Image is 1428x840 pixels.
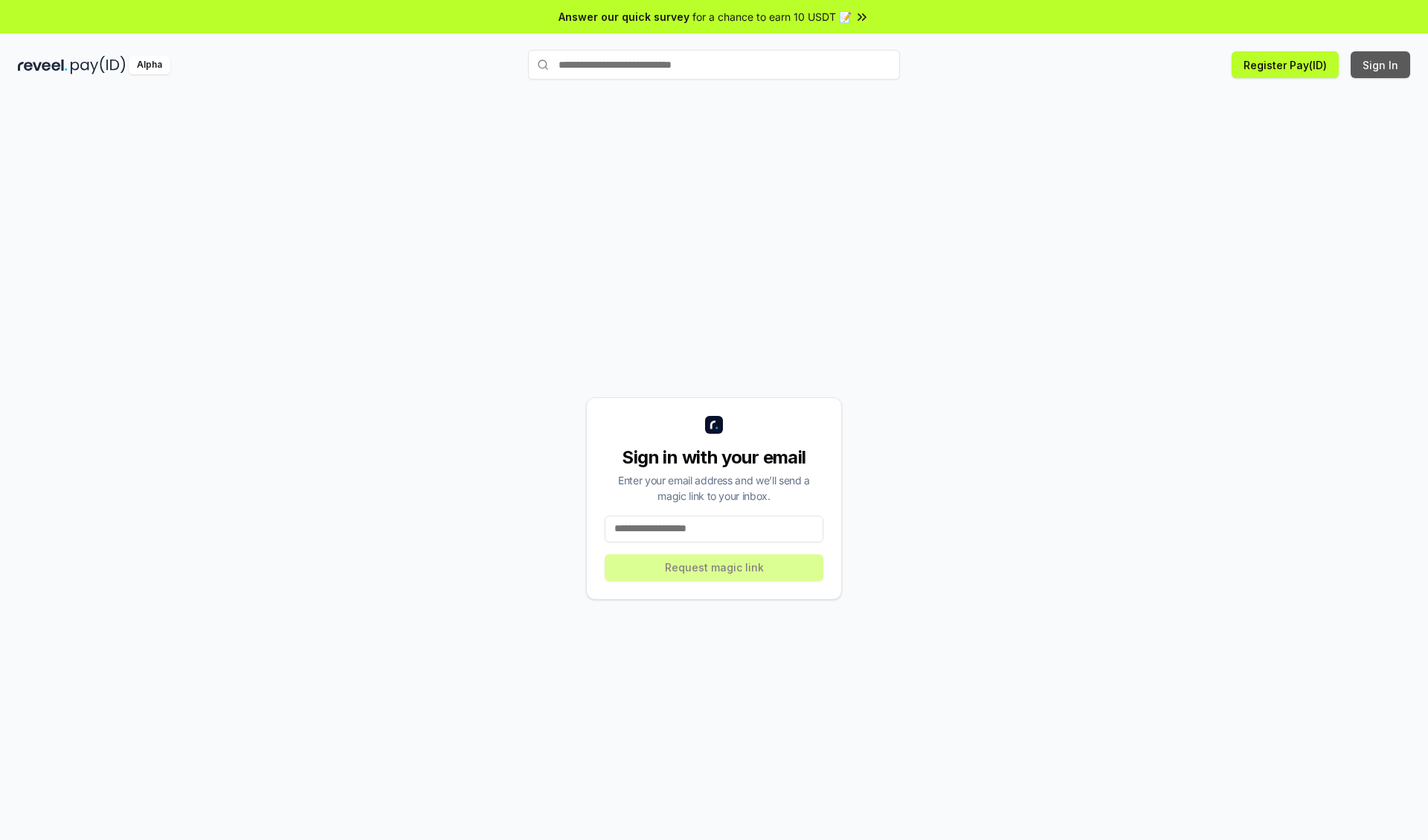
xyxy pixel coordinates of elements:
[559,9,689,25] span: Answer our quick survey
[605,472,823,504] div: Enter your email address and we’ll send a magic link to your inbox.
[605,446,823,469] div: Sign in with your email
[705,416,723,434] img: logo_small
[18,56,68,74] img: reveel_dark
[1232,51,1339,78] button: Register Pay(ID)
[1351,51,1410,78] button: Sign In
[129,56,170,74] div: Alpha
[71,56,126,74] img: pay_id
[692,9,852,25] span: for a chance to earn 10 USDT 📝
